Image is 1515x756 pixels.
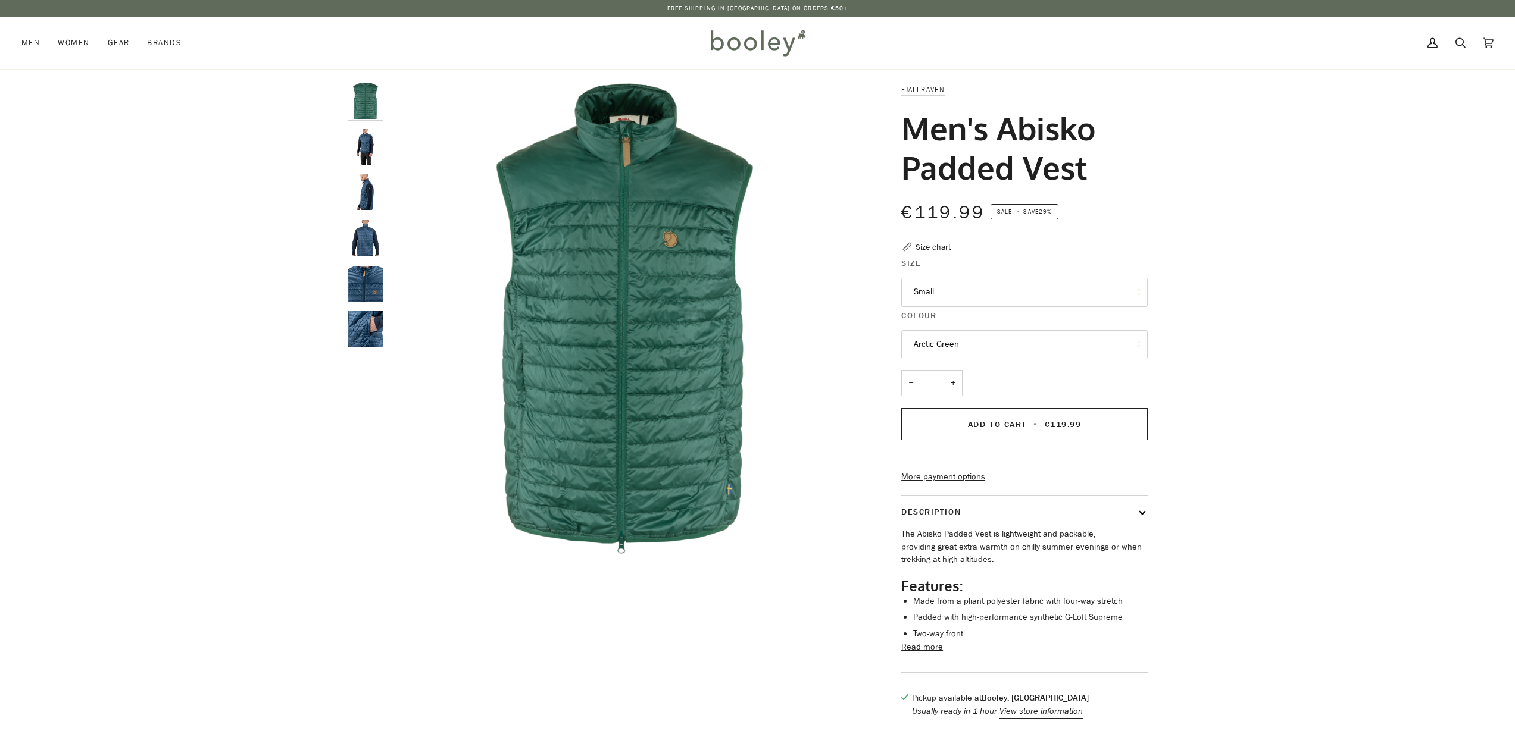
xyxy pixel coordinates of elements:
button: + [944,370,963,397]
img: Fjallraven Men's Abisko Padded Vest - Booley Galway [348,220,383,256]
li: Two-way front [913,628,1148,641]
span: Colour [901,309,936,322]
span: Women [58,37,89,49]
span: Gear [108,37,130,49]
button: Read more [901,641,943,654]
div: Size chart [916,241,951,253]
span: Add to Cart [968,419,1027,430]
em: • [1014,207,1023,216]
img: Booley [705,26,810,60]
img: Fjallraven Men's Abisko Padded Vest Arctic Green - Booley Galway [348,83,383,119]
a: Women [49,17,98,69]
span: €119.99 [1045,419,1082,430]
a: Gear [99,17,139,69]
img: Fjallraven Men's Abisko Padded Vest - Booley Galway [348,129,383,165]
li: Padded with high-performance synthetic G-Loft Supreme [913,611,1148,624]
h2: Features: [901,577,1148,595]
a: Men [21,17,49,69]
img: Fjallraven Men's Abisko Padded Vest - Booley Galway [348,174,383,210]
span: Men [21,37,40,49]
button: Small [901,278,1148,307]
button: − [901,370,920,397]
img: Fjallraven Men&#39;s Abisko Padded Vest Arctic Green - Booley Galway [389,83,860,554]
span: Brands [147,37,182,49]
img: Fjallraven Men's Abisko Padded Vest - Booley Galway [348,266,383,302]
strong: Booley, [GEOGRAPHIC_DATA] [982,692,1089,704]
span: • [1030,419,1041,430]
a: More payment options [901,470,1148,484]
button: Arctic Green [901,330,1148,359]
a: Fjallraven [901,84,945,95]
p: The Abisko Padded Vest is lightweight and packable, providing great extra warmth on chilly summer... [901,528,1148,566]
button: View store information [999,705,1083,718]
span: Sale [997,207,1012,216]
input: Quantity [901,370,963,397]
h1: Men's Abisko Padded Vest [901,108,1139,187]
span: 29% [1039,207,1052,216]
p: Free Shipping in [GEOGRAPHIC_DATA] on Orders €50+ [667,4,848,13]
button: Add to Cart • €119.99 [901,408,1148,440]
p: Usually ready in 1 hour [912,705,1089,718]
div: Fjallraven Men's Abisko Padded Vest Arctic Green - Booley Galway [389,83,860,554]
span: Save [991,204,1058,219]
img: Fjallraven Men's Abisko Padded Vest - Booley Galway [348,311,383,347]
li: Made from a pliant polyester fabric with four-way stretch [913,595,1148,608]
a: Brands [138,17,190,69]
button: Description [901,496,1148,528]
span: €119.99 [901,200,985,225]
span: Size [901,257,921,269]
p: Pickup available at [912,692,1089,705]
